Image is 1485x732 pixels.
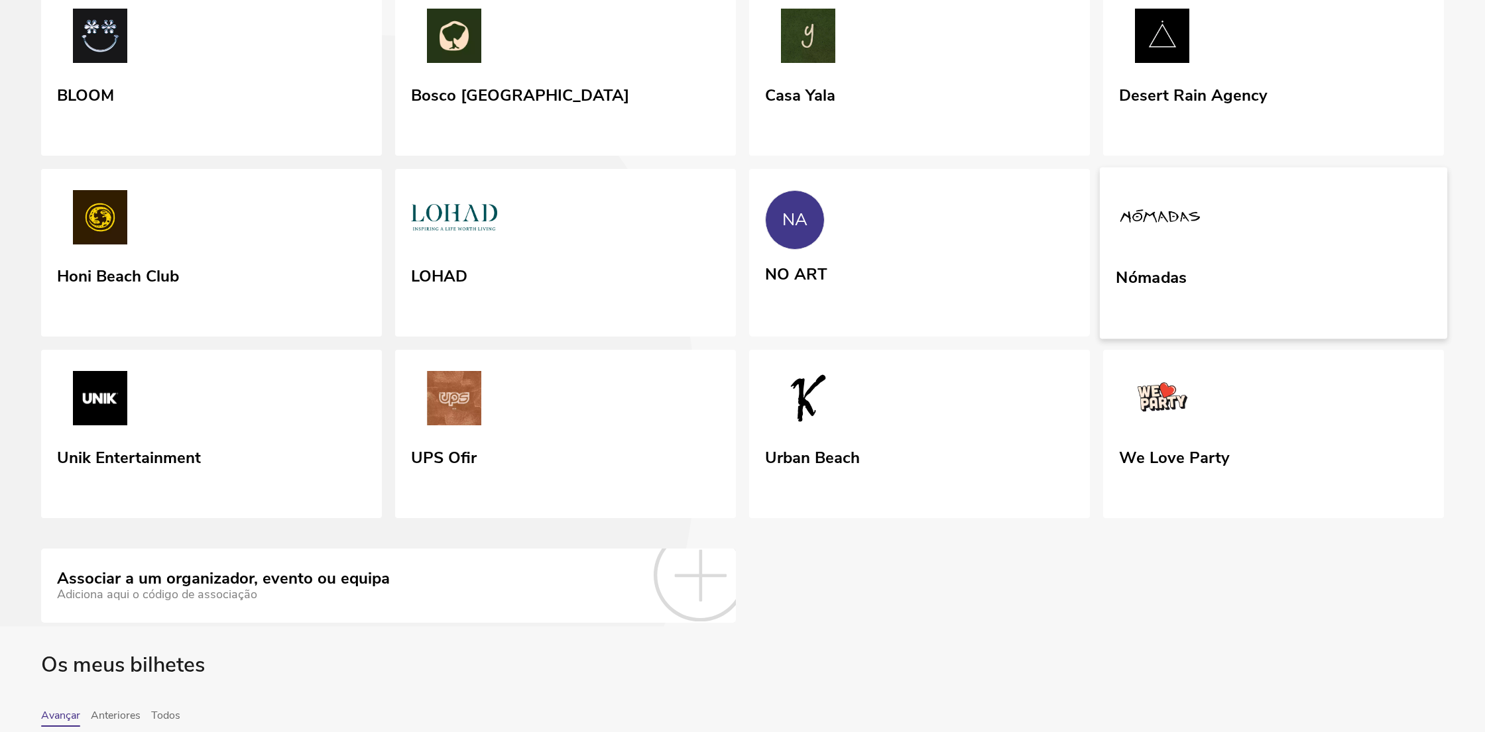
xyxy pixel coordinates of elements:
a: LOHAD LOHAD [395,169,736,337]
div: We Love Party [1119,444,1230,468]
button: Anteriores [91,709,141,727]
div: Unik Entertainment [57,444,201,468]
a: UPS Ofir UPS Ofir [395,350,736,518]
div: NO ART [765,260,827,284]
button: Todos [151,709,180,727]
img: Nómadas [1116,189,1204,250]
img: Bosco Porto [411,9,497,68]
a: Honi Beach Club Honi Beach Club [41,169,382,337]
div: UPS Ofir [411,444,477,468]
img: We Love Party [1119,371,1205,431]
div: LOHAD [411,262,467,286]
img: Honi Beach Club [57,190,143,250]
div: Associar a um organizador, evento ou equipa [57,570,390,588]
div: Os meus bilhetes [41,653,1444,709]
button: Avançar [41,709,80,727]
div: Bosco [GEOGRAPHIC_DATA] [411,81,629,105]
div: Urban Beach [765,444,860,468]
img: Unik Entertainment [57,371,143,431]
div: Desert Rain Agency [1119,81,1268,105]
a: NA NO ART [749,169,1090,335]
div: Casa Yala [765,81,835,105]
img: UPS Ofir [411,371,497,431]
a: Associar a um organizador, evento ou equipa Adiciona aqui o código de associação [41,549,736,623]
img: BLOOM [57,9,143,68]
a: We Love Party We Love Party [1103,350,1444,518]
img: LOHAD [411,190,497,250]
a: Unik Entertainment Unik Entertainment [41,350,382,518]
img: Desert Rain Agency [1119,9,1205,68]
img: Casa Yala [765,9,851,68]
a: Nómadas Nómadas [1100,167,1447,339]
div: Adiciona aqui o código de associação [57,588,390,601]
div: Nómadas [1116,263,1187,287]
a: Urban Beach Urban Beach [749,350,1090,518]
img: Urban Beach [765,371,851,431]
div: NA [782,210,807,230]
div: BLOOM [57,81,114,105]
div: Honi Beach Club [57,262,179,286]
